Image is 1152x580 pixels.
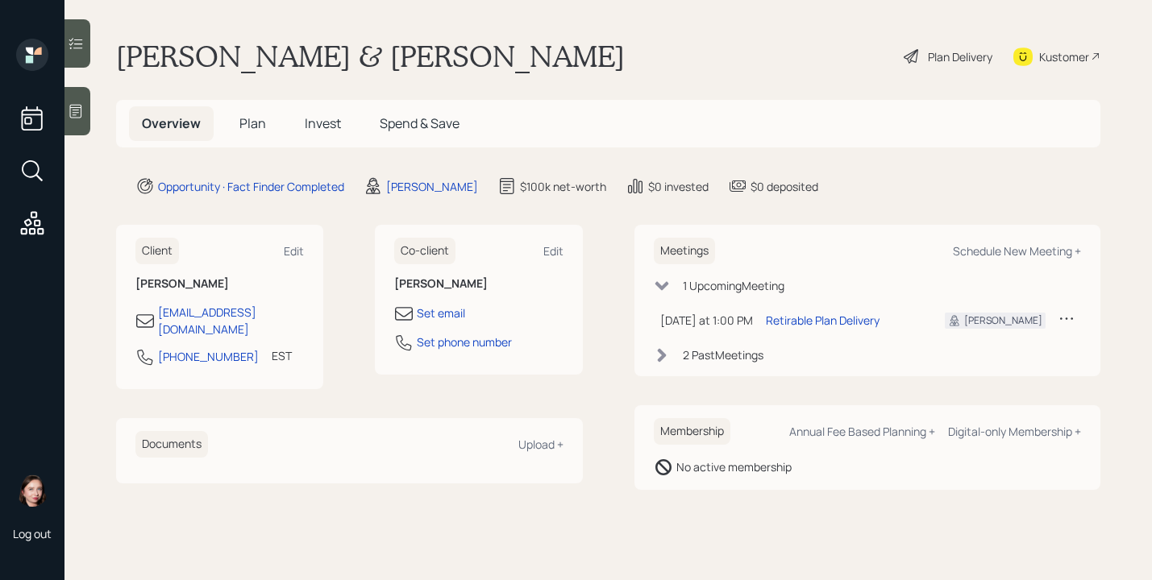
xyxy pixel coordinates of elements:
div: 1 Upcoming Meeting [683,277,784,294]
div: Log out [13,526,52,541]
div: Digital-only Membership + [948,424,1081,439]
div: Set phone number [417,333,512,350]
h6: Client [135,238,179,264]
div: $0 invested [648,178,709,195]
div: Upload + [518,437,564,452]
div: Opportunity · Fact Finder Completed [158,178,344,195]
div: 2 Past Meeting s [683,346,763,363]
h6: Membership [654,418,730,445]
span: Overview [142,114,201,132]
h6: Documents [135,431,208,458]
h6: [PERSON_NAME] [394,277,563,291]
div: Edit [543,243,564,259]
div: Set email [417,304,465,321]
span: Plan [239,114,266,132]
div: Plan Delivery [928,48,992,65]
div: Schedule New Meeting + [953,243,1081,259]
div: Kustomer [1039,48,1089,65]
div: [EMAIL_ADDRESS][DOMAIN_NAME] [158,304,304,338]
div: $0 deposited [751,178,818,195]
h6: Co-client [394,238,455,264]
div: [PERSON_NAME] [964,313,1042,328]
h1: [PERSON_NAME] & [PERSON_NAME] [116,39,625,74]
span: Invest [305,114,341,132]
div: EST [272,347,292,364]
div: [DATE] at 1:00 PM [660,312,753,329]
div: No active membership [676,458,792,475]
span: Spend & Save [380,114,460,132]
div: [PERSON_NAME] [386,178,478,195]
div: $100k net-worth [520,178,606,195]
div: Retirable Plan Delivery [766,312,880,329]
img: aleksandra-headshot.png [16,474,48,507]
h6: Meetings [654,238,715,264]
div: Edit [284,243,304,259]
div: Annual Fee Based Planning + [789,424,935,439]
h6: [PERSON_NAME] [135,277,304,291]
div: [PHONE_NUMBER] [158,348,259,365]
